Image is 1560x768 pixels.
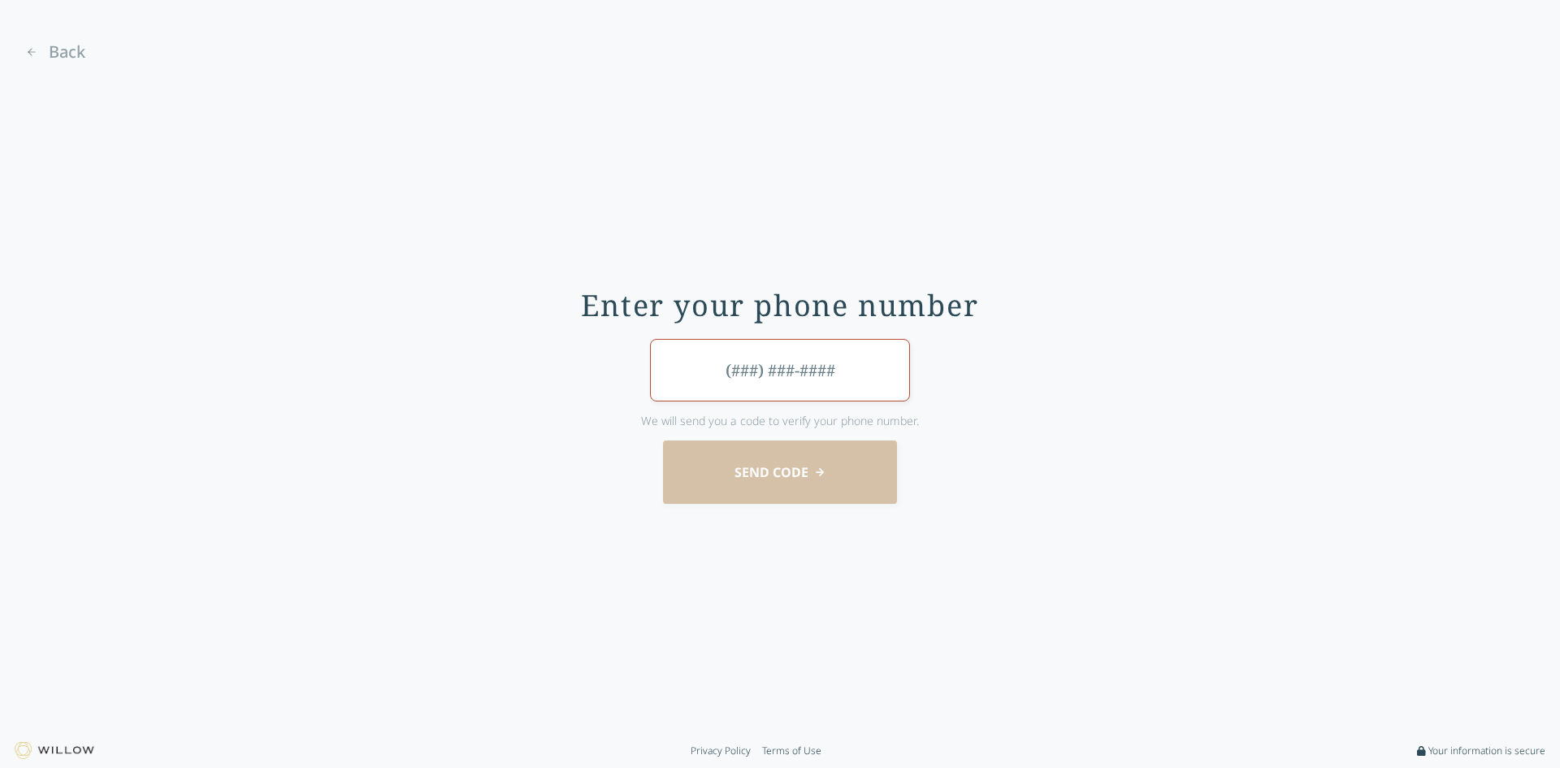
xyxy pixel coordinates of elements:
[17,39,93,65] a: Go back
[581,289,978,322] div: Enter your phone number
[691,744,751,757] a: Privacy Policy
[650,339,910,401] input: (###) ###-####
[641,413,919,429] span: We will send you a code to verify your phone number.
[49,41,85,63] span: Back
[1428,744,1545,757] span: Your information is secure
[762,744,821,757] a: Terms of Use
[15,742,94,759] img: Willow logo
